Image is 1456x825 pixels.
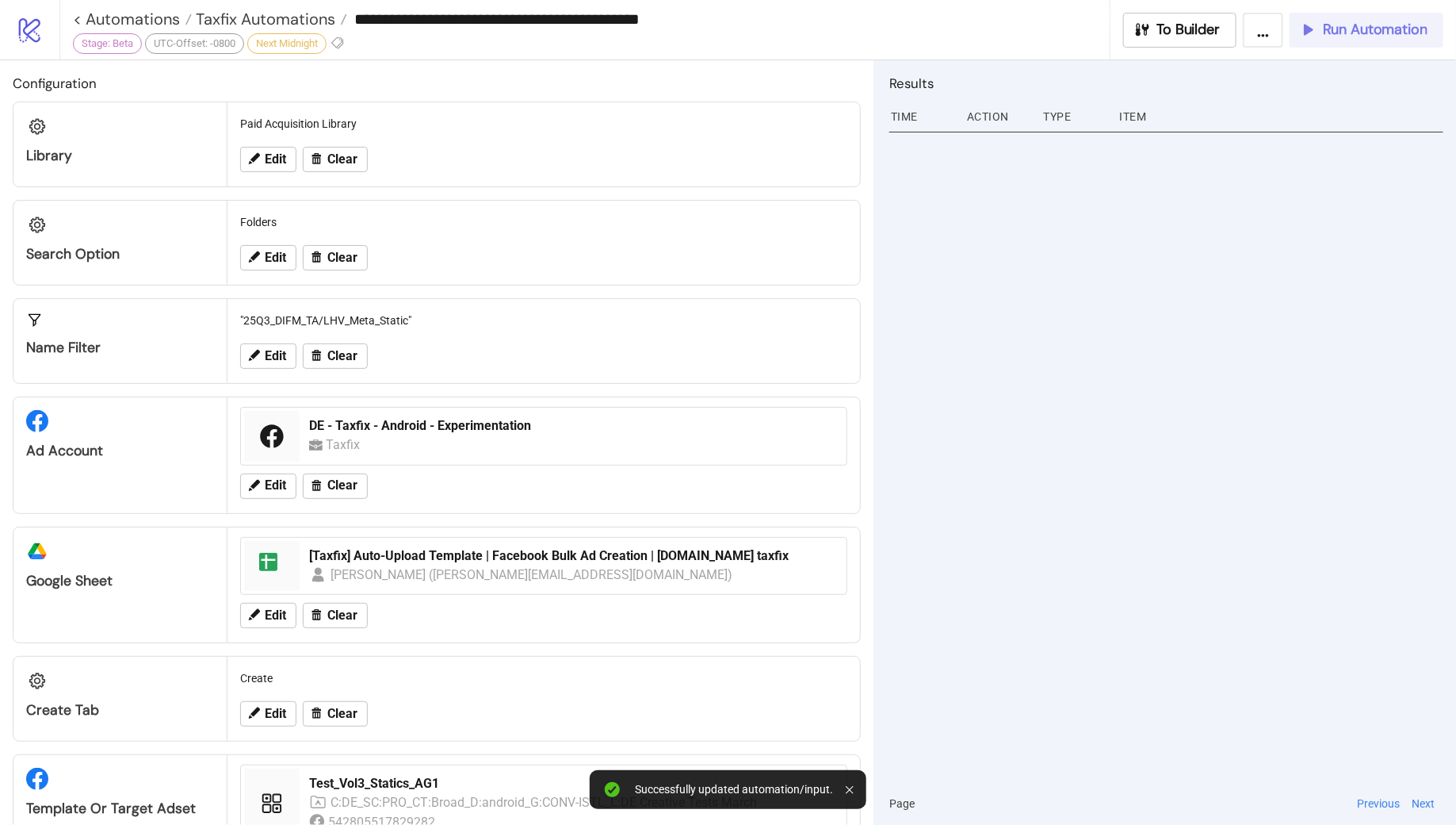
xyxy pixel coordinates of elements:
button: Edit [240,603,296,628]
span: Edit [265,349,286,363]
button: Clear [303,245,368,271]
div: Template or Target Adset [26,800,214,818]
button: ... [1243,13,1283,48]
div: Time [889,102,954,132]
button: Run Automation [1290,13,1443,48]
button: Clear [303,343,368,369]
button: Clear [303,147,368,172]
span: Clear [327,349,357,363]
div: Type [1041,102,1106,132]
button: Edit [240,343,296,369]
h2: Configuration [13,73,861,94]
span: Edit [265,152,286,167]
span: Edit [265,251,286,265]
button: Edit [240,245,296,271]
div: Taxfix [326,435,365,455]
div: UTC-Offset: -0800 [145,33,244,54]
button: Clear [303,701,368,727]
span: Clear [327,152,357,167]
div: "25Q3_DIFM_TA/LHV_Meta_Static" [234,305,854,336]
div: Google Sheet [26,572,214,590]
span: Page [889,795,915,812]
span: To Builder [1157,21,1221,39]
div: Next Midnight [247,33,327,54]
div: Name Filter [26,339,214,357]
div: Create Tab [26,701,214,719]
div: Stage: Beta [73,33,142,54]
div: Action [965,102,1030,132]
span: Edit [265,608,286,623]
div: Create [234,663,854,693]
button: To Builder [1123,13,1237,48]
div: Library [26,147,214,165]
button: Clear [303,603,368,628]
button: Edit [240,474,296,499]
div: [Taxfix] Auto-Upload Template | Facebook Bulk Ad Creation | [DOMAIN_NAME] taxfix [309,547,837,565]
div: Test_Vol3_Statics_AG1 [309,775,837,792]
span: Clear [327,478,357,493]
div: Item [1118,102,1443,132]
span: Clear [327,251,357,265]
span: Edit [265,478,286,493]
button: Edit [240,147,296,172]
button: Next [1408,795,1440,812]
span: Run Automation [1323,21,1427,39]
button: Edit [240,701,296,727]
button: Previous [1352,795,1404,812]
div: [PERSON_NAME] ([PERSON_NAME][EMAIL_ADDRESS][DOMAIN_NAME]) [331,565,733,585]
span: Taxfix Automations [192,9,335,29]
div: Paid Acquisition Library [234,109,854,139]
a: < Automations [73,11,192,27]
div: Search Option [26,245,214,263]
div: DE - Taxfix - Android - Experimentation [309,417,837,435]
span: Clear [327,707,357,721]
span: Edit [265,707,286,721]
div: Folders [234,207,854,237]
div: Ad Account [26,442,214,460]
h2: Results [889,73,1443,94]
button: Clear [303,474,368,499]
div: Successfully updated automation/input. [635,783,833,796]
span: Clear [327,608,357,623]
div: C:DE_SC:PRO_CT:Broad_D:android_G:CONV-ISTL_L:DE Creative Tests March [331,792,758,812]
a: Taxfix Automations [192,11,347,27]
